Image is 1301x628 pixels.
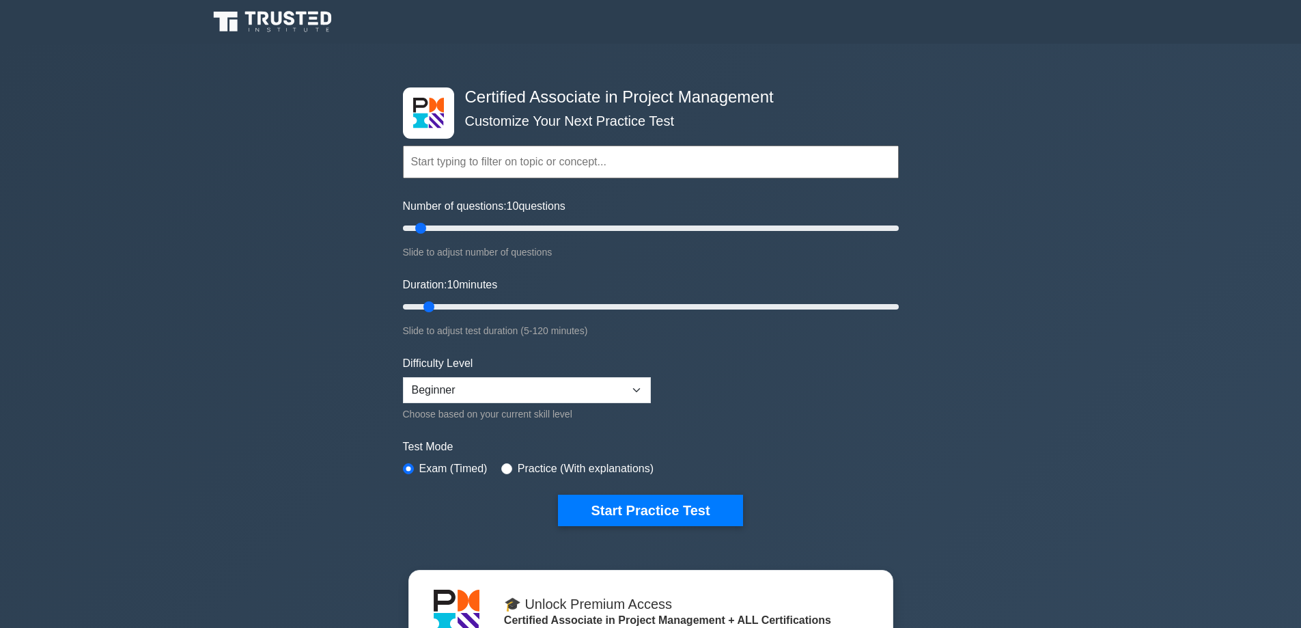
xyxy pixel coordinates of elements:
[518,461,654,477] label: Practice (With explanations)
[403,355,473,372] label: Difficulty Level
[403,406,651,422] div: Choose based on your current skill level
[403,244,899,260] div: Slide to adjust number of questions
[403,146,899,178] input: Start typing to filter on topic or concept...
[403,277,498,293] label: Duration: minutes
[403,439,899,455] label: Test Mode
[403,323,899,339] div: Slide to adjust test duration (5-120 minutes)
[558,495,742,526] button: Start Practice Test
[403,198,565,215] label: Number of questions: questions
[447,279,459,290] span: 10
[419,461,488,477] label: Exam (Timed)
[507,200,519,212] span: 10
[460,87,832,107] h4: Certified Associate in Project Management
